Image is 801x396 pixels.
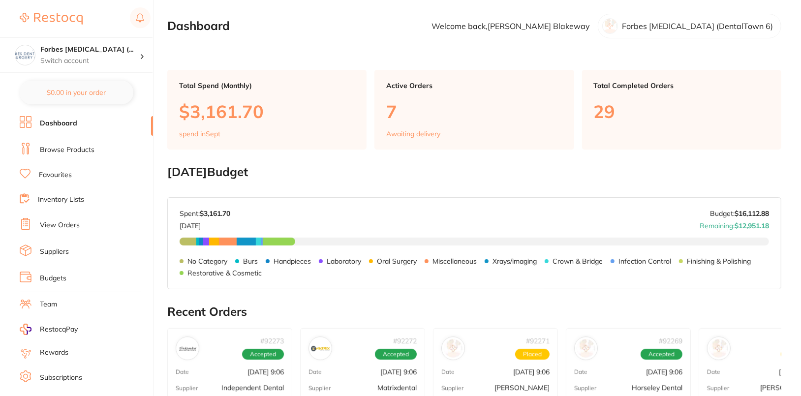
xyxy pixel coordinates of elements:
[15,45,35,65] img: Forbes Dental Surgery (DentalTown 6)
[180,218,230,230] p: [DATE]
[659,337,682,345] p: # 92269
[574,385,596,392] p: Supplier
[386,130,440,138] p: Awaiting delivery
[176,368,189,375] p: Date
[40,348,68,358] a: Rewards
[432,257,477,265] p: Miscellaneous
[40,56,140,66] p: Switch account
[311,339,330,358] img: Matrixdental
[167,165,781,179] h2: [DATE] Budget
[577,339,595,358] img: Horseley Dental
[327,257,361,265] p: Laboratory
[40,274,66,283] a: Budgets
[308,368,322,375] p: Date
[40,220,80,230] a: View Orders
[700,218,769,230] p: Remaining:
[40,300,57,309] a: Team
[393,337,417,345] p: # 92272
[444,339,462,358] img: Henry Schein Halas
[441,385,463,392] p: Supplier
[632,384,682,392] p: Horseley Dental
[707,385,729,392] p: Supplier
[20,7,83,30] a: Restocq Logo
[553,257,603,265] p: Crown & Bridge
[176,385,198,392] p: Supplier
[243,257,258,265] p: Burs
[377,384,417,392] p: Matrixdental
[622,22,773,30] p: Forbes [MEDICAL_DATA] (DentalTown 6)
[40,145,94,155] a: Browse Products
[20,81,133,104] button: $0.00 in your order
[187,269,262,277] p: Restorative & Cosmetic
[167,19,230,33] h2: Dashboard
[618,257,671,265] p: Infection Control
[247,368,284,376] p: [DATE] 9:06
[687,257,751,265] p: Finishing & Polishing
[431,22,590,30] p: Welcome back, [PERSON_NAME] Blakeway
[707,368,720,375] p: Date
[40,119,77,128] a: Dashboard
[167,70,367,150] a: Total Spend (Monthly)$3,161.70spend inSept
[260,337,284,345] p: # 92273
[582,70,781,150] a: Total Completed Orders29
[646,368,682,376] p: [DATE] 9:06
[386,82,562,90] p: Active Orders
[574,368,587,375] p: Date
[178,339,197,358] img: Independent Dental
[242,349,284,360] span: Accepted
[374,70,574,150] a: Active Orders7Awaiting delivery
[39,170,72,180] a: Favourites
[515,349,550,360] span: Placed
[386,101,562,122] p: 7
[187,257,227,265] p: No Category
[180,210,230,217] p: Spent:
[735,209,769,218] strong: $16,112.88
[179,82,355,90] p: Total Spend (Monthly)
[40,325,78,335] span: RestocqPay
[494,384,550,392] p: [PERSON_NAME]
[20,324,31,335] img: RestocqPay
[40,247,69,257] a: Suppliers
[274,257,311,265] p: Handpieces
[308,385,331,392] p: Supplier
[167,305,781,319] h2: Recent Orders
[710,210,769,217] p: Budget:
[513,368,550,376] p: [DATE] 9:06
[179,130,220,138] p: spend in Sept
[493,257,537,265] p: Xrays/imaging
[735,221,769,230] strong: $12,951.18
[38,195,84,205] a: Inventory Lists
[20,13,83,25] img: Restocq Logo
[377,257,417,265] p: Oral Surgery
[221,384,284,392] p: Independent Dental
[380,368,417,376] p: [DATE] 9:06
[200,209,230,218] strong: $3,161.70
[441,368,455,375] p: Date
[709,339,728,358] img: Adam Dental
[179,101,355,122] p: $3,161.70
[40,373,82,383] a: Subscriptions
[641,349,682,360] span: Accepted
[20,324,78,335] a: RestocqPay
[375,349,417,360] span: Accepted
[594,101,770,122] p: 29
[594,82,770,90] p: Total Completed Orders
[40,45,140,55] h4: Forbes Dental Surgery (DentalTown 6)
[526,337,550,345] p: # 92271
